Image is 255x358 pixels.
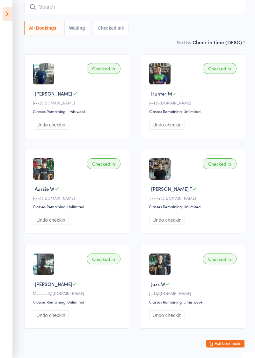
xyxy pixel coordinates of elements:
button: Undo checkin [33,310,69,320]
div: Checked in [203,158,237,169]
span: Aussie W [35,185,55,192]
div: Checked in [203,254,237,264]
div: Classes Remaining: 1 this week [33,109,122,114]
div: J••k@[DOMAIN_NAME] [149,100,239,105]
label: Sort by [177,39,191,46]
button: Undo checkin [149,215,185,225]
div: J••k@[DOMAIN_NAME] [33,100,122,105]
div: Checked in [87,158,120,169]
div: Checked in [87,254,120,264]
span: [PERSON_NAME] T [151,185,192,192]
div: 6 [121,25,124,31]
div: Check in time (DESC) [193,39,245,46]
img: image1752471604.png [149,254,171,275]
div: Classes Remaining: Unlimited [33,204,122,209]
button: Checked in6 [93,21,129,35]
div: Classes Remaining: Unlimited [149,109,239,114]
div: Checked in [87,63,120,74]
img: image1725860866.png [149,158,171,180]
img: image1758518780.png [33,63,54,84]
div: J••k@[DOMAIN_NAME] [149,290,239,296]
span: [PERSON_NAME] [35,281,72,287]
span: [PERSON_NAME] [35,90,72,97]
button: Undo checkin [149,120,185,130]
img: image1750919671.png [33,158,54,180]
button: All Bookings [24,21,61,35]
button: Undo checkin [149,310,185,320]
div: Checked in [203,63,237,74]
img: image1744266799.png [33,254,54,275]
div: Classes Remaining: Unlimited [149,204,239,209]
img: image1740981319.png [149,63,171,84]
div: J••k@[DOMAIN_NAME] [33,195,122,201]
button: Undo checkin [33,120,69,130]
button: Undo checkin [33,215,69,225]
div: Classes Remaining: Unlimited [33,299,122,304]
span: Jaxx W [151,281,165,287]
div: M••••••l@[DOMAIN_NAME] [33,290,122,296]
button: Exit kiosk mode [206,340,244,347]
span: Hunter M [151,90,172,97]
div: Classes Remaining: 3 this week [149,299,239,304]
button: Waiting [64,21,90,35]
div: T••••r@[DOMAIN_NAME] [149,195,239,201]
